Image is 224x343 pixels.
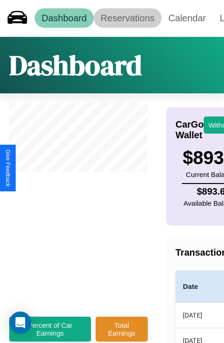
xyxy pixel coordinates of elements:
th: [DATE] [176,303,218,328]
button: Total Earnings [96,317,148,342]
a: Calendar [162,8,213,28]
button: Percent of Car Earnings [9,317,91,342]
a: Dashboard [35,8,94,28]
h4: Date [183,281,211,292]
h1: Dashboard [9,46,142,84]
div: Open Intercom Messenger [9,312,31,334]
a: Reservations [94,8,162,28]
div: Give Feedback [5,149,11,187]
h4: CarGo Wallet [176,119,204,141]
